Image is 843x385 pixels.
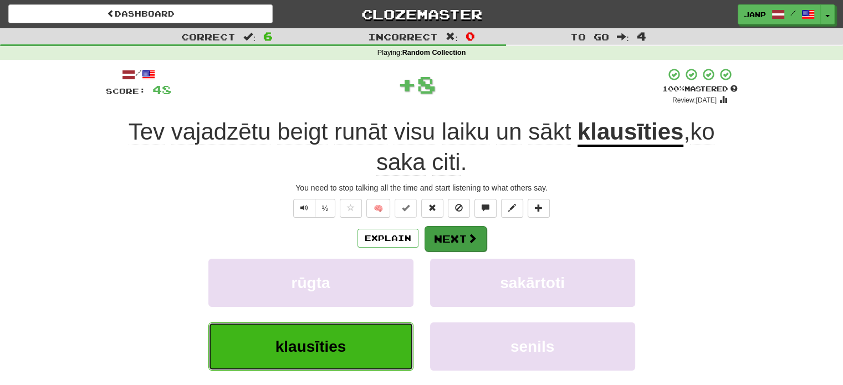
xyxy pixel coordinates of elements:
[106,86,146,96] span: Score:
[357,229,418,248] button: Explain
[442,119,489,145] span: laiku
[690,119,714,145] span: ko
[334,119,387,145] span: runāt
[152,83,171,96] span: 48
[637,29,646,43] span: 4
[528,199,550,218] button: Add to collection (alt+a)
[425,226,487,251] button: Next
[397,68,417,101] span: +
[790,9,796,17] span: /
[106,182,738,193] div: You need to stop talking all the time and start listening to what others say.
[181,31,236,42] span: Correct
[171,119,271,145] span: vajadzētu
[510,338,554,355] span: senils
[432,149,460,176] span: citi
[292,274,330,291] span: rūgta
[394,119,435,145] span: visu
[291,199,336,218] div: Text-to-speech controls
[570,31,609,42] span: To go
[744,9,766,19] span: JanP
[395,199,417,218] button: Set this sentence to 100% Mastered (alt+m)
[340,199,362,218] button: Favorite sentence (alt+f)
[738,4,821,24] a: JanP /
[417,70,436,98] span: 8
[466,29,475,43] span: 0
[263,29,273,43] span: 6
[293,199,315,218] button: Play sentence audio (ctl+space)
[500,274,565,291] span: sakārtoti
[578,119,683,147] u: klausīties
[106,68,171,81] div: /
[289,4,554,24] a: Clozemaster
[8,4,273,23] a: Dashboard
[376,119,715,176] span: , .
[275,338,346,355] span: klausīties
[277,119,328,145] span: beigt
[496,119,522,145] span: un
[617,32,629,42] span: :
[501,199,523,218] button: Edit sentence (alt+d)
[448,199,470,218] button: Ignore sentence (alt+i)
[208,322,413,371] button: klausīties
[366,199,390,218] button: 🧠
[528,119,571,145] span: sākt
[662,84,684,93] span: 100 %
[315,199,336,218] button: ½
[376,149,426,176] span: saka
[662,84,738,94] div: Mastered
[474,199,497,218] button: Discuss sentence (alt+u)
[129,119,165,145] span: Tev
[430,259,635,307] button: sakārtoti
[421,199,443,218] button: Reset to 0% Mastered (alt+r)
[402,49,466,57] strong: Random Collection
[672,96,717,104] small: Review: [DATE]
[446,32,458,42] span: :
[430,322,635,371] button: senils
[208,259,413,307] button: rūgta
[368,31,438,42] span: Incorrect
[243,32,256,42] span: :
